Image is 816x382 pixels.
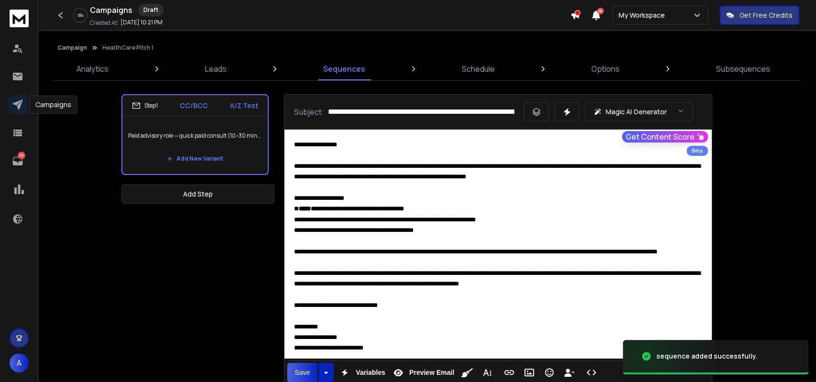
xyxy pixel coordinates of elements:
a: Options [586,57,625,80]
button: Get Content Score [622,131,708,142]
button: Clean HTML [458,363,476,382]
p: Paid advisory role — quick paid consult (10–30 min) about HealthCare AI demo [128,122,262,149]
p: Magic AI Generator [606,107,667,117]
button: Get Free Credits [719,6,799,25]
a: 59 [8,152,27,171]
button: Save [287,363,318,382]
p: HealthCare Pitch 1 [102,44,153,52]
p: Sequences [323,63,365,75]
p: Created At: [90,19,119,27]
a: Leads [199,57,232,80]
a: Analytics [71,57,114,80]
div: sequence added successfully. [656,351,758,361]
button: Code View [582,363,600,382]
button: Variables [336,363,387,382]
button: Add Step [121,185,274,204]
button: More Text [478,363,496,382]
button: A [10,353,29,372]
button: Emoticons [540,363,558,382]
span: Variables [354,369,387,377]
a: Sequences [317,57,371,80]
button: Preview Email [389,363,456,382]
span: Preview Email [407,369,456,377]
a: Schedule [456,57,500,80]
button: Add New Variant [159,149,231,168]
p: 0 % [78,12,83,18]
a: Subsequences [710,57,776,80]
p: [DATE] 10:21 PM [120,19,163,26]
div: Campaigns [29,96,77,114]
p: Get Free Credits [740,11,793,20]
div: Step 1 [132,101,158,110]
img: logo [10,10,29,27]
button: Insert Unsubscribe Link [560,363,578,382]
h1: Campaigns [90,4,132,16]
p: Schedule [462,63,495,75]
p: Subject: [294,106,324,118]
button: Insert Link (Ctrl+K) [500,363,518,382]
div: Draft [138,4,163,16]
p: My Workspace [619,11,669,20]
p: A/Z Test [230,101,258,110]
span: 50 [597,8,604,14]
p: Analytics [76,63,109,75]
p: 59 [18,152,25,159]
li: Step1CC/BCCA/Z TestPaid advisory role — quick paid consult (10–30 min) about HealthCare AI demoAd... [121,94,269,175]
button: Magic AI Generator [585,102,693,121]
p: Leads [205,63,227,75]
p: Subsequences [716,63,770,75]
p: Options [591,63,620,75]
button: Insert Image (Ctrl+P) [520,363,538,382]
p: CC/BCC [180,101,208,110]
button: Campaign [57,44,87,52]
div: Beta [686,146,708,156]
